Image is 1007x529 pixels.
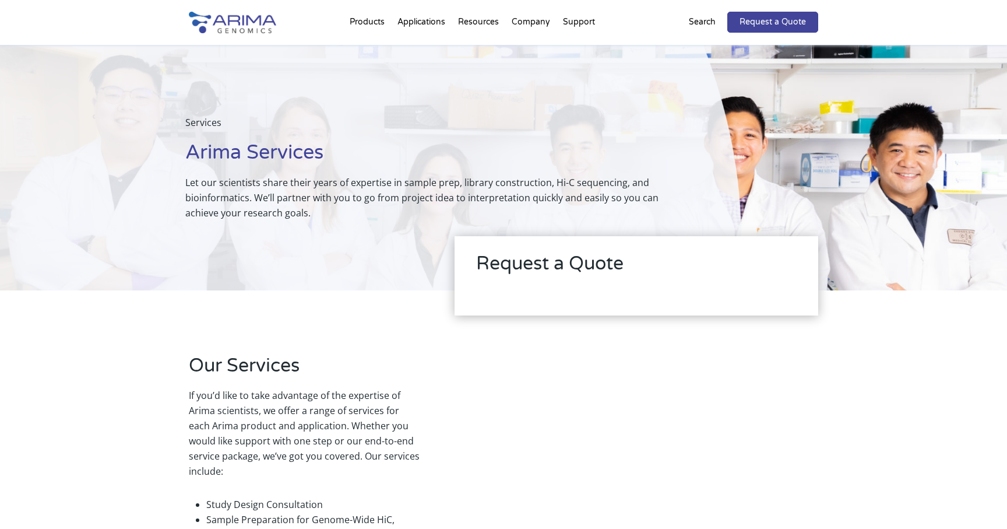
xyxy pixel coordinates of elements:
[185,139,683,175] h1: Arima Services
[189,353,420,388] h2: Our Services
[206,497,420,512] li: Study Design Consultation
[727,12,818,33] a: Request a Quote
[185,175,683,220] p: Let our scientists share their years of expertise in sample prep, library construction, Hi-C sequ...
[476,251,797,286] h2: Request a Quote
[185,115,683,139] p: Services
[189,12,276,33] img: Arima-Genomics-logo
[689,15,716,30] p: Search
[189,388,420,488] p: If you’d like to take advantage of the expertise of Arima scientists, we offer a range of service...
